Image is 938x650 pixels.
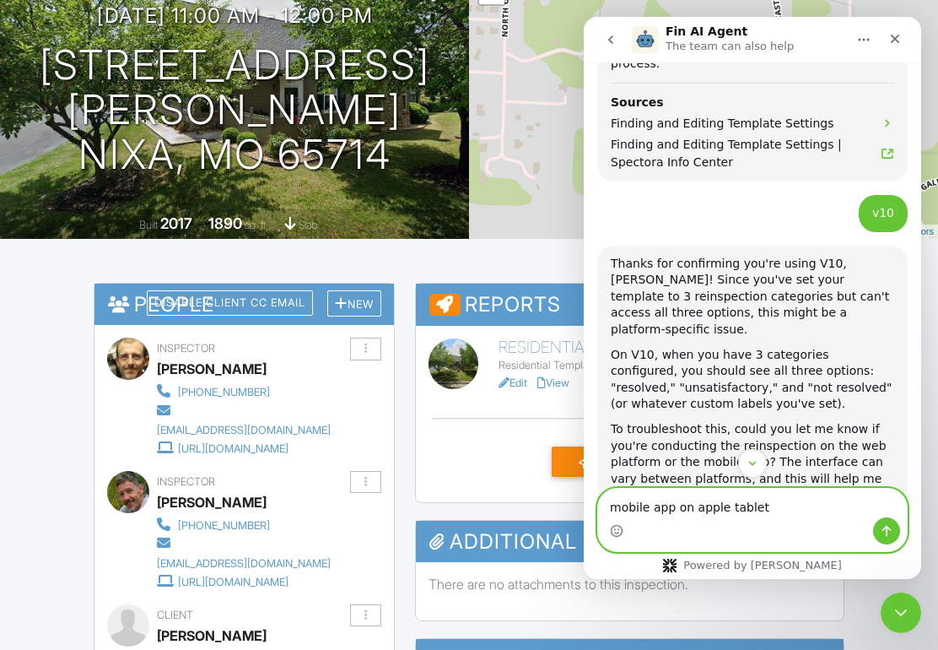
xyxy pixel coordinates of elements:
span: Inspector [157,475,215,488]
div: Disable Client CC Email [147,290,313,316]
a: [URL][DOMAIN_NAME] [157,438,350,457]
span: Client [157,609,193,621]
button: Send a message… [289,501,316,528]
a: [PHONE_NUMBER] [157,515,350,534]
h3: [DATE] 11:00 am - 12:00 pm [97,4,373,27]
div: Publish All [552,447,707,477]
div: To troubleshoot this, could you let me know if you're conducting the reinspection on the web plat... [27,404,310,520]
iframe: Intercom live chat [584,17,921,579]
a: [EMAIL_ADDRESS][DOMAIN_NAME] [157,534,350,571]
span: Built [139,219,158,231]
div: [EMAIL_ADDRESS][DOMAIN_NAME] [157,424,331,437]
div: On V10, when you have 3 categories configured, you should see all three options: "resolved," "uns... [27,330,310,396]
div: [PHONE_NUMBER] [178,519,270,533]
p: There are no attachments to this inspection. [429,575,831,593]
iframe: Intercom live chat [881,593,921,633]
button: Emoji picker [26,507,40,521]
div: 1890 [208,214,242,232]
div: [URL][DOMAIN_NAME] [178,442,288,456]
h3: Reports [416,284,844,326]
div: [PERSON_NAME] [157,490,267,515]
span: slab [299,219,317,231]
a: Edit [499,376,527,389]
a: [EMAIL_ADDRESS][DOMAIN_NAME] [157,401,350,439]
a: View [537,376,569,389]
h6: Residential Report Reinspection [499,339,830,357]
div: Residential Template [499,359,830,372]
a: Residential Report Reinspection Residential Template [499,339,830,372]
span: Inspector [157,342,215,355]
div: [PERSON_NAME] [157,623,267,648]
a: [PHONE_NUMBER] [157,382,350,400]
a: [URL][DOMAIN_NAME] [157,571,350,590]
h1: [STREET_ADDRESS][PERSON_NAME] Nixa, MO 65714 [27,43,442,176]
div: [EMAIL_ADDRESS][DOMAIN_NAME] [157,557,331,571]
div: [URL][DOMAIN_NAME] [178,576,288,589]
button: Scroll to bottom [154,432,183,461]
div: Thanks for confirming you're using V10, [PERSON_NAME]! Since you've set your template to 3 reinsp... [27,239,310,322]
div: [PHONE_NUMBER] [178,386,270,399]
div: [PERSON_NAME] [157,356,267,382]
textarea: Message… [14,472,323,501]
h3: People [94,284,394,325]
div: New [327,290,381,317]
span: sq. ft. [245,219,268,231]
div: 2017 [160,214,192,232]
